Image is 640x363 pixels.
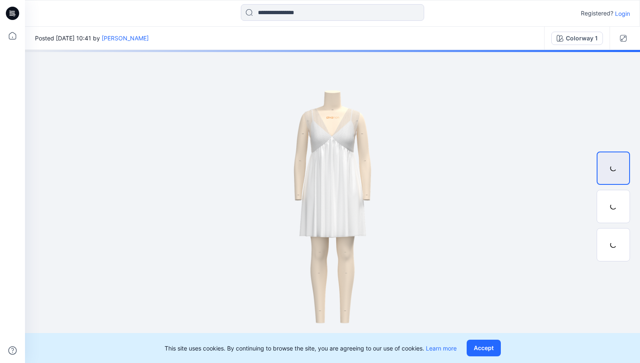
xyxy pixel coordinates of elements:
img: eyJhbGciOiJIUzI1NiIsImtpZCI6IjAiLCJzbHQiOiJzZXMiLCJ0eXAiOiJKV1QifQ.eyJkYXRhIjp7InR5cGUiOiJzdG9yYW... [222,50,443,363]
a: [PERSON_NAME] [102,35,149,42]
span: Posted [DATE] 10:41 by [35,34,149,42]
button: Accept [467,340,501,356]
p: Login [615,9,630,18]
p: Registered? [581,8,613,18]
button: Colorway 1 [551,32,603,45]
div: Colorway 1 [566,34,597,43]
a: Learn more [426,345,457,352]
p: This site uses cookies. By continuing to browse the site, you are agreeing to our use of cookies. [165,344,457,353]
